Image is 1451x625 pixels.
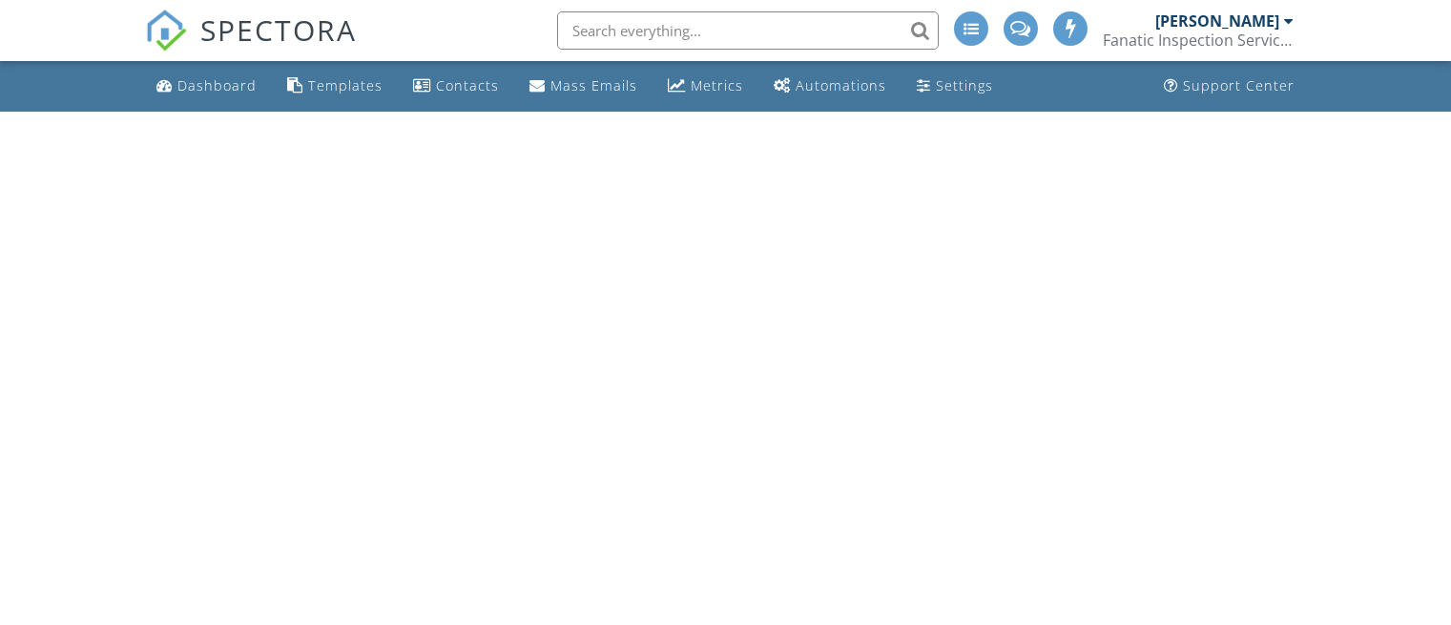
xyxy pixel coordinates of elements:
[936,76,993,94] div: Settings
[796,76,886,94] div: Automations
[145,10,187,52] img: The Best Home Inspection Software - Spectora
[200,10,357,50] span: SPECTORA
[691,76,743,94] div: Metrics
[280,69,390,104] a: Templates
[660,69,751,104] a: Metrics
[149,69,264,104] a: Dashboard
[1156,69,1302,104] a: Support Center
[1183,76,1295,94] div: Support Center
[557,11,939,50] input: Search everything...
[1103,31,1294,50] div: Fanatic Inspection Services
[550,76,637,94] div: Mass Emails
[522,69,645,104] a: Mass Emails
[436,76,499,94] div: Contacts
[909,69,1001,104] a: Settings
[405,69,507,104] a: Contacts
[1155,11,1279,31] div: [PERSON_NAME]
[145,26,357,66] a: SPECTORA
[308,76,383,94] div: Templates
[177,76,257,94] div: Dashboard
[766,69,894,104] a: Automations (Advanced)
